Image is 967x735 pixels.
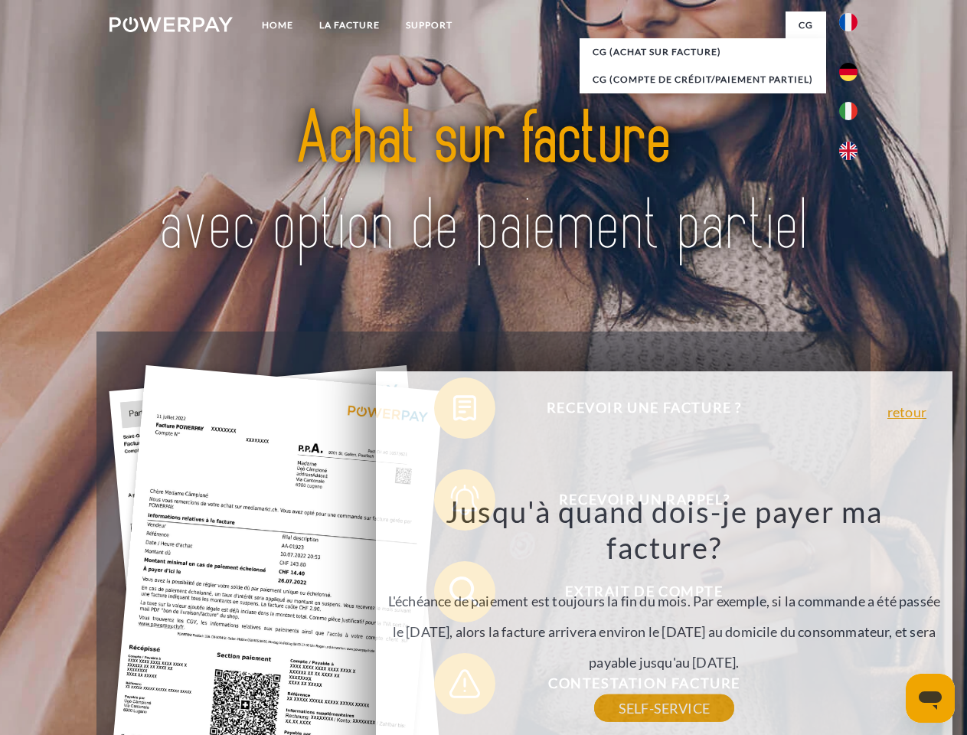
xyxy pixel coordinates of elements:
img: it [839,102,858,120]
img: en [839,142,858,160]
a: LA FACTURE [306,11,393,39]
a: Support [393,11,466,39]
iframe: Bouton de lancement de la fenêtre de messagerie [906,674,955,723]
a: Home [249,11,306,39]
img: de [839,63,858,81]
img: fr [839,13,858,31]
a: CG (Compte de crédit/paiement partiel) [580,66,826,93]
a: CG [786,11,826,39]
img: logo-powerpay-white.svg [109,17,233,32]
div: L'échéance de paiement est toujours la fin du mois. Par exemple, si la commande a été passée le [... [385,493,944,708]
a: retour [887,405,926,419]
h3: Jusqu'à quand dois-je payer ma facture? [385,493,944,567]
a: CG (achat sur facture) [580,38,826,66]
img: title-powerpay_fr.svg [146,73,821,293]
a: SELF-SERVICE [594,694,734,722]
